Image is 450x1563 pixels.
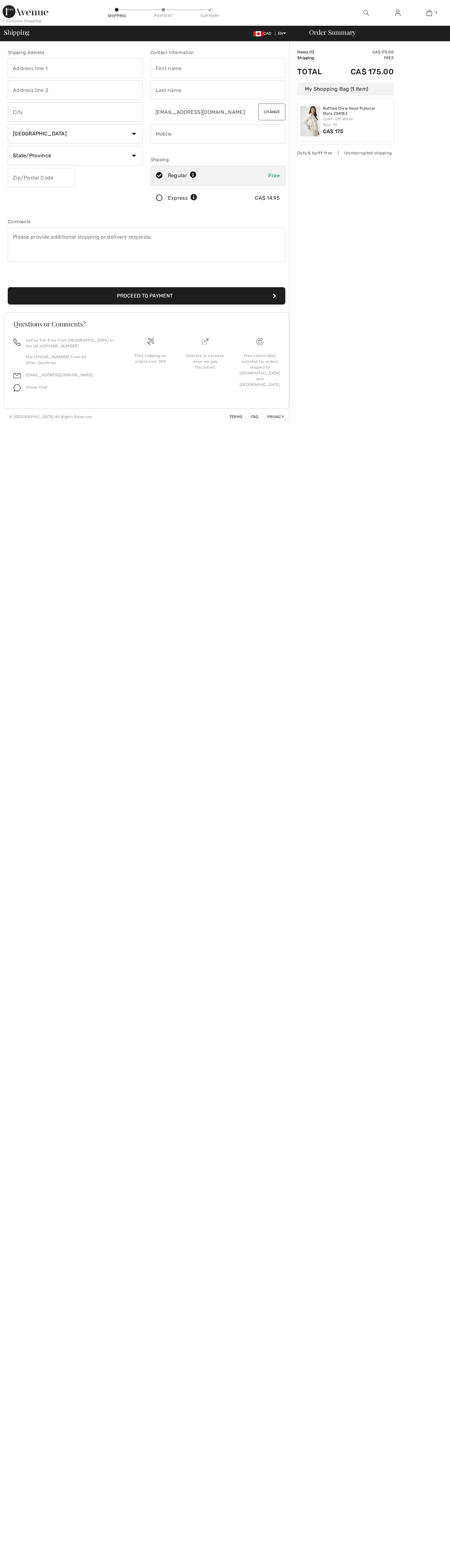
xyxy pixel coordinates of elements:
span: CA$ 175 [323,128,344,134]
div: Shipping Address [8,49,143,56]
td: CA$ 175.00 [333,49,394,55]
td: Total [297,61,333,83]
div: Order Summary [301,29,446,35]
img: Ruffled Crew Neck Pullover Style 254183 [300,106,320,136]
div: Express [168,194,197,202]
button: Proceed to Payment [8,287,285,305]
div: CA$ 14.95 [255,194,280,202]
img: Free shipping on orders over $99 [147,338,154,345]
span: 1 [311,50,313,54]
input: Address line 1 [8,59,143,78]
div: Free shipping on orders over $99 [128,353,173,364]
a: Sign In [390,9,406,17]
p: Dial [PHONE_NUMBER] From All Other Countries [26,354,115,366]
img: 1ère Avenue [3,5,48,18]
td: Items ( ) [297,49,333,55]
input: Zip/Postal Code [8,168,75,187]
div: © [GEOGRAPHIC_DATA] All Rights Reserved [9,414,92,420]
img: chat [14,384,21,391]
img: email [14,372,21,379]
img: My Bag [427,9,432,17]
img: search the website [363,9,369,17]
img: Free shipping on orders over $99 [256,338,263,345]
a: Ruffled Crew Neck Pullover Style 254183 [323,106,391,116]
input: Mobile [151,124,286,143]
div: Contact Information [151,49,286,56]
span: Free [268,172,280,178]
a: [EMAIL_ADDRESS][DOMAIN_NAME] [26,373,93,377]
div: Comments [8,218,285,225]
div: Duty & tariff-free | Uninterrupted shipping [297,150,394,156]
div: My Shopping Bag (1 Item) [297,83,394,96]
div: Free return label included for orders shipped to [GEOGRAPHIC_DATA] and [GEOGRAPHIC_DATA] [238,353,282,388]
input: Address line 2 [8,80,143,100]
span: EN [278,31,286,36]
input: City [8,102,143,122]
input: Last name [151,80,286,100]
span: Shipping [4,29,30,35]
img: Delivery is a breeze since we pay the duties! [202,338,209,345]
img: call [14,339,21,346]
p: Call us Toll-Free from [GEOGRAPHIC_DATA] or the US at [26,337,115,349]
div: Delivery is a breeze since we pay the duties! [183,353,227,370]
td: Free [333,55,394,61]
a: Privacy [260,415,284,419]
div: Shipping [107,13,126,19]
div: Payment [154,13,173,19]
button: Change [258,104,285,120]
span: 1 [435,10,437,16]
input: E-mail [151,102,252,122]
div: Shipping [151,156,286,163]
a: Terms [222,415,243,419]
a: 1 [414,9,445,17]
td: Shipping [297,55,333,61]
a: [PHONE_NUMBER] [43,344,79,348]
div: Color: Off White Size: 10 [323,116,391,128]
input: First name [151,59,286,78]
img: My Info [395,9,400,17]
div: Regular [168,172,197,179]
td: CA$ 175.00 [333,61,394,83]
div: < Continue Shopping [3,18,41,24]
img: Canadian Dollar [253,31,263,36]
span: Online Chat [26,385,48,389]
a: FAQ [243,415,259,419]
h3: Questions or Comments? [14,321,280,327]
div: Summary [200,13,220,19]
span: CAD [253,31,274,36]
